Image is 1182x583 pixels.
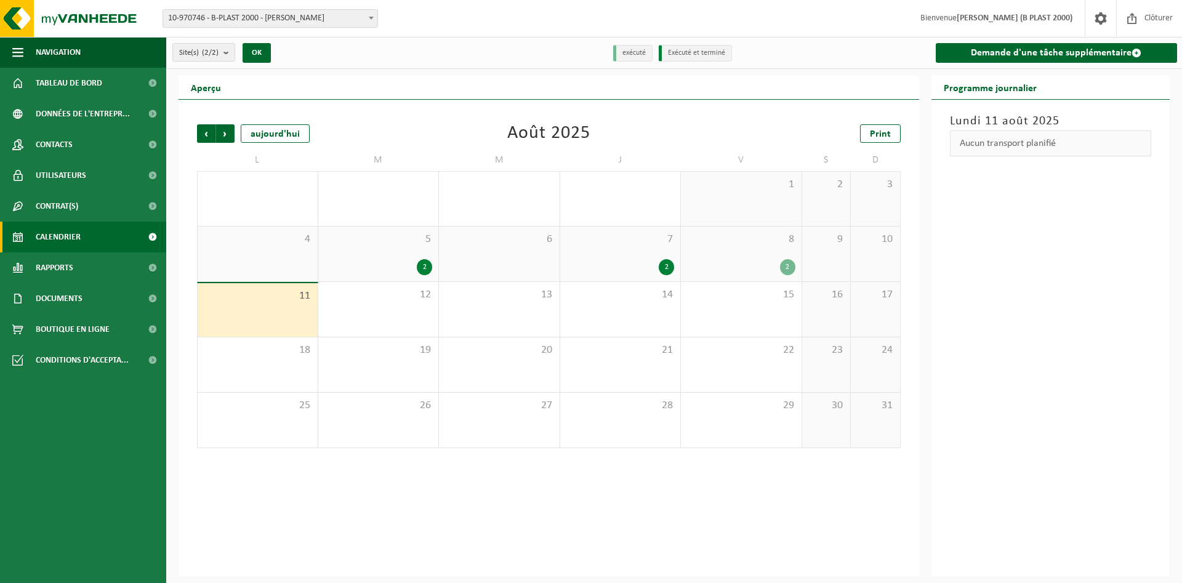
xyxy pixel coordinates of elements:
span: Tableau de bord [36,68,102,99]
td: S [802,149,851,171]
span: 30 [808,399,845,412]
span: Suivant [216,124,235,143]
span: Précédent [197,124,215,143]
span: Conditions d'accepta... [36,345,129,376]
span: 14 [566,288,675,302]
span: 10 [857,233,893,246]
span: 28 [204,178,312,191]
span: Rapports [36,252,73,283]
span: Contacts [36,129,73,160]
span: 20 [445,344,553,357]
span: Documents [36,283,82,314]
td: M [439,149,560,171]
td: L [197,149,318,171]
span: 28 [566,399,675,412]
span: 10-970746 - B-PLAST 2000 - Aurich [163,10,377,27]
span: 2 [808,178,845,191]
span: 15 [687,288,795,302]
span: 17 [857,288,893,302]
span: Données de l'entrepr... [36,99,130,129]
h3: Lundi 11 août 2025 [950,112,1152,131]
span: 7 [566,233,675,246]
td: M [318,149,440,171]
span: Contrat(s) [36,191,78,222]
span: 30 [445,178,553,191]
span: Calendrier [36,222,81,252]
td: V [681,149,802,171]
span: 10-970746 - B-PLAST 2000 - Aurich [163,9,378,28]
span: 23 [808,344,845,357]
span: 5 [324,233,433,246]
li: exécuté [613,45,653,62]
span: Site(s) [179,44,219,62]
span: 11 [204,289,312,303]
td: J [560,149,681,171]
div: 2 [417,259,432,275]
div: Aucun transport planifié [950,131,1152,156]
li: Exécuté et terminé [659,45,732,62]
span: 13 [445,288,553,302]
span: Print [870,129,891,139]
span: 24 [857,344,893,357]
span: 6 [445,233,553,246]
span: 19 [324,344,433,357]
h2: Aperçu [179,75,233,99]
span: 1 [687,178,795,191]
span: 22 [687,344,795,357]
span: 31 [566,178,675,191]
button: OK [243,43,271,63]
h2: Programme journalier [931,75,1049,99]
span: 12 [324,288,433,302]
span: 8 [687,233,795,246]
span: Boutique en ligne [36,314,110,345]
span: 27 [445,399,553,412]
span: 29 [324,178,433,191]
count: (2/2) [202,49,219,57]
span: 9 [808,233,845,246]
span: 18 [204,344,312,357]
td: D [851,149,900,171]
span: Utilisateurs [36,160,86,191]
span: 31 [857,399,893,412]
span: 26 [324,399,433,412]
span: 25 [204,399,312,412]
div: Août 2025 [507,124,590,143]
a: Print [860,124,901,143]
span: Navigation [36,37,81,68]
span: 3 [857,178,893,191]
span: 21 [566,344,675,357]
div: 2 [659,259,674,275]
div: aujourd'hui [241,124,310,143]
div: 2 [780,259,795,275]
button: Site(s)(2/2) [172,43,235,62]
strong: [PERSON_NAME] (B PLAST 2000) [957,14,1072,23]
span: 4 [204,233,312,246]
span: 16 [808,288,845,302]
a: Demande d'une tâche supplémentaire [936,43,1178,63]
span: 29 [687,399,795,412]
